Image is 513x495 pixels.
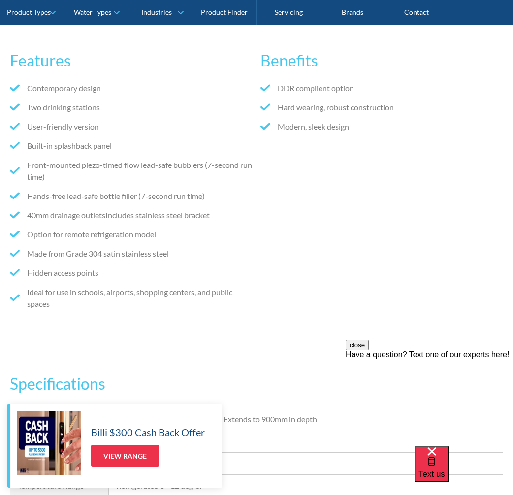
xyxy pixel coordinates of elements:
[10,372,503,396] h3: Specifications
[17,411,81,475] img: Billi $300 Cash Back Offer
[91,445,159,467] a: View Range
[10,248,253,260] li: Made from Grade 304 satin stainless steel
[141,8,172,16] div: Industries
[346,340,513,458] iframe: podium webchat widget prompt
[10,229,253,240] li: Option for remote refrigeration model
[74,8,111,16] div: Water Types
[10,82,253,94] li: Contemporary design
[10,190,253,202] li: Hands-free lead-safe bottle filler (7-second run time)
[10,267,253,279] li: Hidden access points
[10,209,253,221] li: 40mm drainage outletsIncludes stainless steel bracket
[116,480,495,492] div: Refrigerated 6 - 12 deg C.
[116,458,495,469] div: Continuous
[116,413,495,425] div: 600mm Diameter x H 1000mm, Extends to 900mm in depth
[10,49,253,72] h2: Features
[415,446,513,495] iframe: podium webchat widget bubble
[10,140,253,152] li: Built-in splashback panel
[260,101,503,113] li: Hard wearing, robust construction
[116,435,495,447] div: Continuous
[7,8,51,16] div: Product Types
[10,159,253,183] li: Front-mounted piezo-timed flow lead-safe bubblers (7-second run time)
[91,425,205,440] h5: Billi $300 Cash Back Offer
[260,121,503,132] li: Modern, sleek design
[10,286,253,310] li: Ideal for use in schools, airports, shopping centers, and public spaces
[10,101,253,113] li: Two drinking stations
[10,121,253,132] li: User-friendly version
[260,82,503,94] li: DDR complient option
[260,49,503,72] h2: Benefits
